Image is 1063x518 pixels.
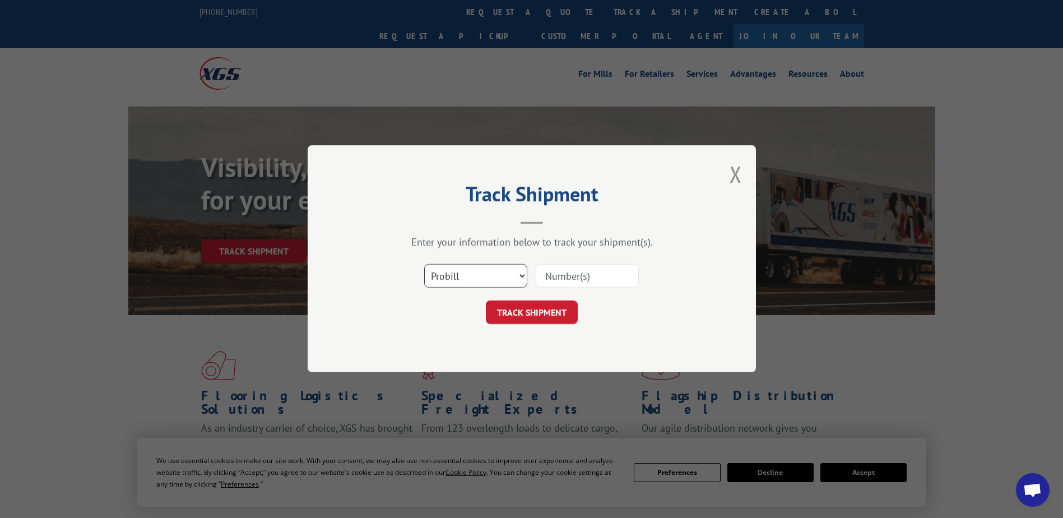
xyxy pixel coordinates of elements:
a: Open chat [1016,473,1050,507]
button: Close modal [730,159,742,189]
input: Number(s) [536,265,639,288]
button: TRACK SHIPMENT [486,301,578,325]
h2: Track Shipment [364,186,700,207]
div: Enter your information below to track your shipment(s). [364,236,700,249]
